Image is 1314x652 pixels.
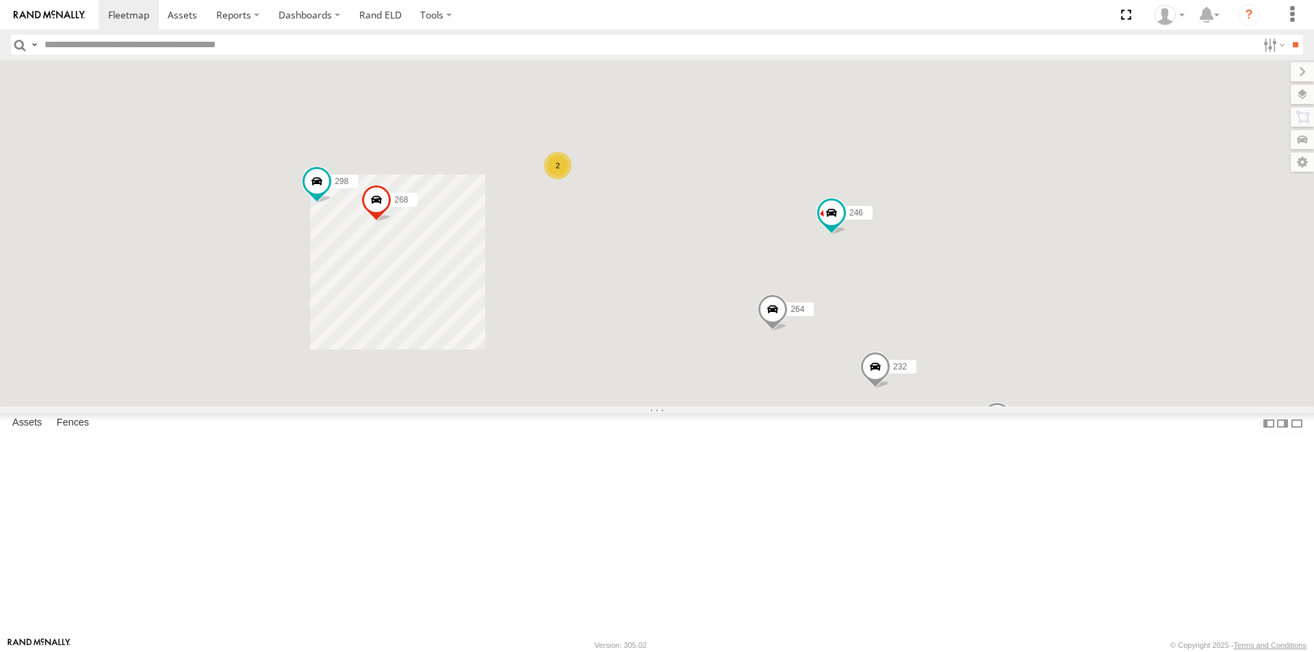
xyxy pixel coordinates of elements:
[1262,413,1276,433] label: Dock Summary Table to the Left
[14,10,85,20] img: rand-logo.svg
[1238,4,1260,26] i: ?
[1290,413,1304,433] label: Hide Summary Table
[893,362,907,371] span: 232
[1150,5,1189,25] div: Mary Lewis
[790,304,804,314] span: 264
[1170,641,1306,649] div: © Copyright 2025 -
[5,414,49,433] label: Assets
[1258,35,1287,55] label: Search Filter Options
[8,638,70,652] a: Visit our Website
[1234,641,1306,649] a: Terms and Conditions
[544,152,571,179] div: 2
[595,641,647,649] div: Version: 305.02
[29,35,40,55] label: Search Query
[1276,413,1289,433] label: Dock Summary Table to the Right
[50,414,96,433] label: Fences
[394,196,408,205] span: 268
[849,208,863,218] span: 246
[1291,153,1314,172] label: Map Settings
[335,177,348,186] span: 298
